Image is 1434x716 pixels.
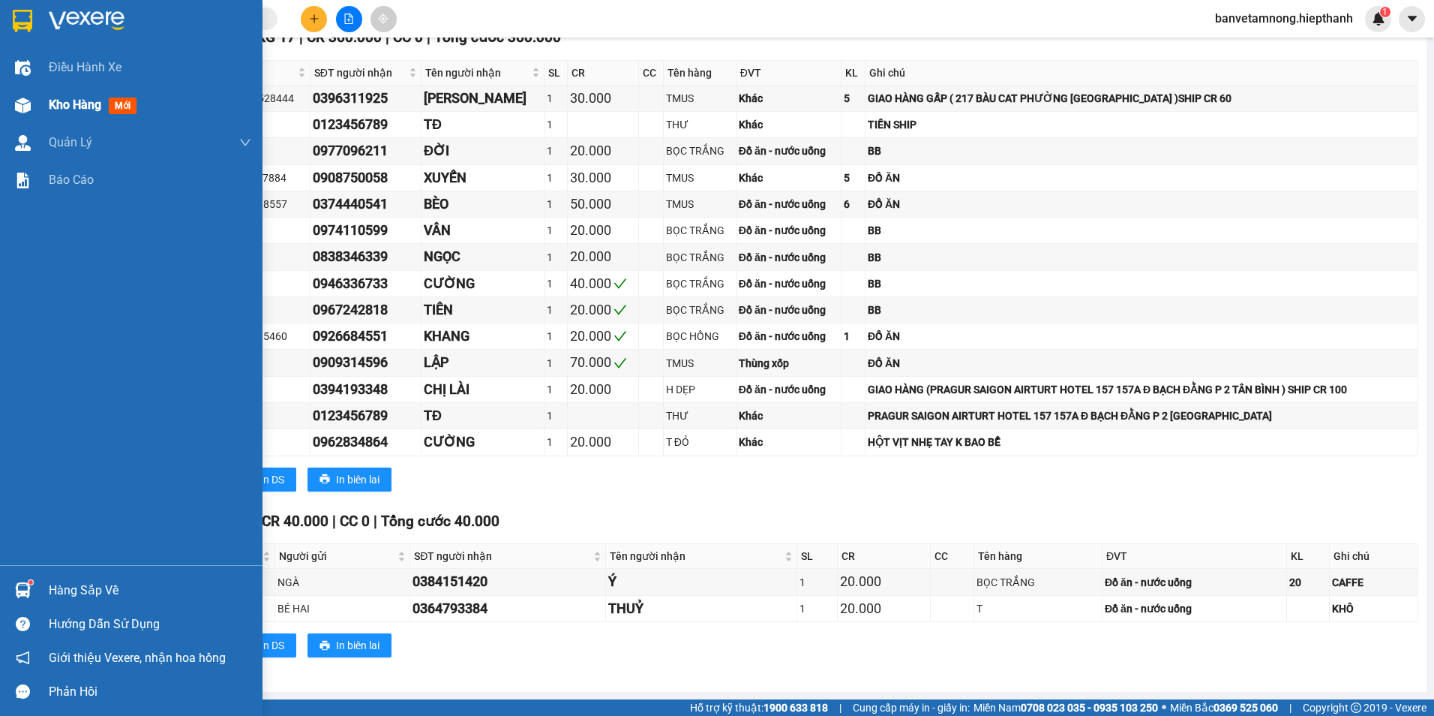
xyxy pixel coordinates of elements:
[424,273,541,294] div: CƯỜNG
[868,90,1415,107] div: GIAO HÀNG GẤP ( 217 BÀU CAT PHƯỜNG [GEOGRAPHIC_DATA] )SHIP CR 60
[421,165,544,191] td: XUYẾN
[666,170,733,186] div: TMUS
[613,329,627,343] span: check
[232,468,296,492] button: printerIn DS
[547,143,565,159] div: 1
[373,513,377,530] span: |
[1332,574,1415,591] div: CAFFE
[310,191,421,218] td: 0374440541
[613,277,627,290] span: check
[313,299,418,320] div: 0967242818
[547,249,565,266] div: 1
[1170,699,1278,716] span: Miền Bắc
[739,196,838,212] div: Đồ ăn - nước uống
[666,143,733,159] div: BỌC TRẮNG
[434,29,561,46] span: Tổng cước 360.000
[570,273,636,294] div: 40.000
[547,90,565,107] div: 1
[666,302,733,318] div: BỌC TRẮNG
[16,651,30,665] span: notification
[547,355,565,372] div: 1
[313,273,418,294] div: 0946336733
[309,14,319,24] span: plus
[739,355,838,372] div: Thùng xốp
[844,90,862,107] div: 5
[425,65,529,81] span: Tên người nhận
[336,6,362,32] button: file-add
[385,29,389,46] span: |
[639,61,664,86] th: CC
[424,88,541,109] div: [PERSON_NAME]
[844,196,862,212] div: 6
[973,699,1158,716] span: Miền Nam
[232,633,296,657] button: printerIn DS
[1380,7,1390,17] sup: 1
[1351,702,1361,713] span: copyright
[544,61,568,86] th: SL
[424,299,541,320] div: TIÊN
[414,548,590,564] span: SĐT người nhận
[547,381,565,398] div: 1
[1162,705,1166,711] span: ⚪️
[547,222,565,239] div: 1
[1105,600,1285,617] div: Đồ ăn - nước uống
[109,98,136,114] span: mới
[421,271,544,297] td: CƯỜNG
[868,328,1415,344] div: ĐỒ ĂN
[840,598,928,619] div: 20.000
[666,381,733,398] div: H DẸP
[547,408,565,424] div: 1
[313,405,418,426] div: 0123456789
[868,143,1415,159] div: BB
[15,60,31,76] img: warehouse-icon
[931,544,974,569] th: CC
[313,194,418,215] div: 0374440541
[49,579,251,602] div: Hàng sắp về
[570,194,636,215] div: 50.000
[666,196,733,212] div: TMUS
[799,574,835,591] div: 1
[260,637,284,654] span: In DS
[421,377,544,403] td: CHỊ LÀI
[666,275,733,292] div: BỌC TRẮNG
[841,61,865,86] th: KL
[1203,9,1365,28] span: banvetamnong.hiepthanh
[49,98,101,112] span: Kho hàng
[690,699,828,716] span: Hỗ trợ kỹ thuật:
[739,434,838,450] div: Khác
[1332,600,1415,617] div: KHÔ
[1105,574,1285,591] div: Đồ ăn - nước uống
[49,133,92,152] span: Quản Lý
[310,244,421,270] td: 0838346339
[313,432,418,453] div: 0962834864
[613,303,627,317] span: check
[666,408,733,424] div: THƯ
[13,10,32,32] img: logo-vxr
[839,699,841,716] span: |
[310,377,421,403] td: 0394193348
[868,196,1415,212] div: ĐỒ ĂN
[421,403,544,429] td: TĐ
[421,138,544,164] td: ĐỜI
[313,379,418,400] div: 0394193348
[666,355,733,372] div: TMUS
[1289,699,1291,716] span: |
[664,61,736,86] th: Tên hàng
[319,640,330,652] span: printer
[974,544,1102,569] th: Tên hàng
[15,582,31,598] img: warehouse-icon
[427,29,430,46] span: |
[424,114,541,135] div: TĐ
[421,350,544,376] td: LẬP
[570,167,636,188] div: 30.000
[16,617,30,631] span: question-circle
[547,302,565,318] div: 1
[739,90,838,107] div: Khác
[606,596,797,622] td: THUỶ
[613,356,627,370] span: check
[547,328,565,344] div: 1
[424,246,541,267] div: NGỌC
[570,432,636,453] div: 20.000
[310,271,421,297] td: 0946336733
[868,275,1415,292] div: BB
